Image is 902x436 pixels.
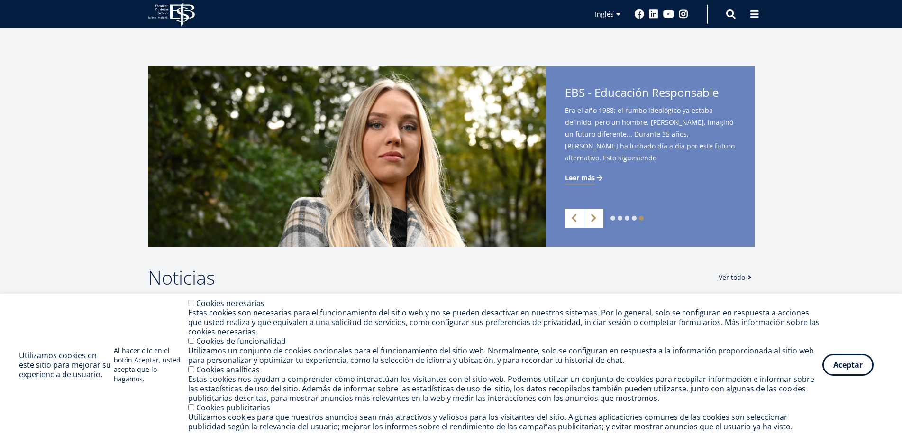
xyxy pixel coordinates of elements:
font: Estas cookies nos ayudan a comprender cómo interactúan los visitantes con el sitio web. Podemos u... [188,374,814,403]
font: Leer más [565,173,595,182]
font: - [588,84,592,100]
button: Aceptar [822,354,874,376]
font: Educación [594,84,649,100]
img: a [148,66,546,247]
font: Utilizamos un conjunto de cookies opcionales para el funcionamiento del sitio web. Normalmente, s... [188,345,814,365]
font: Aceptar [833,360,863,370]
a: Ver todo [719,273,755,282]
font: Cookies de funcionalidad [196,336,286,346]
font: Responsable [652,84,719,100]
font: EBS [565,84,585,100]
font: Estas cookies son necesarias para el funcionamiento del sitio web y no se pueden desactivar en nu... [188,307,820,337]
font: Cookies necesarias [196,298,264,308]
font: Cookies analíticas [196,364,260,375]
font: Cookies publicitarias [196,402,270,413]
font: Ver todo [719,273,745,282]
font: Al hacer clic en el botón Aceptar, usted acepta que lo hagamos. [114,346,181,383]
font: Utilizamos cookies para que nuestros anuncios sean más atractivos y valiosos para los visitantes ... [188,412,793,432]
a: Leer más [565,173,604,183]
font: Era el año 1988; el rumbo ideológico ya estaba definido, pero un hombre, [PERSON_NAME], imaginó u... [565,106,735,162]
font: Noticias [148,264,215,290]
font: Utilizamos cookies en este sitio para mejorar su experiencia de usuario. [19,350,111,380]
